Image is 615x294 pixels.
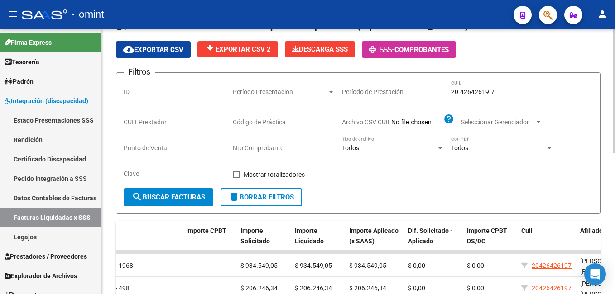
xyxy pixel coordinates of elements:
span: 20426426197 [532,285,572,292]
span: Importe Solicitado [240,227,270,245]
span: Todos [342,144,359,152]
span: Importe Liquidado [295,227,324,245]
mat-icon: person [597,9,608,19]
datatable-header-cell: Importe Aplicado (x SAAS) [346,221,404,261]
app-download-masive: Descarga masiva de comprobantes (adjuntos) [285,41,355,58]
span: $ 934.549,05 [240,262,278,269]
span: - omint [72,5,104,24]
h3: Filtros [124,66,155,78]
span: Importe Aplicado (x SAAS) [349,227,399,245]
datatable-header-cell: Importe Liquidado [291,221,346,261]
datatable-header-cell: CPBT [69,221,183,261]
span: $ 206.246,34 [240,285,278,292]
span: $ 0,00 [408,262,425,269]
span: Todos [451,144,468,152]
span: Explorador de Archivos [5,271,77,281]
button: Borrar Filtros [221,188,302,206]
datatable-header-cell: Importe Solicitado [237,221,291,261]
mat-icon: cloud_download [123,44,134,55]
datatable-header-cell: Cuil [518,221,577,261]
span: Comprobantes [394,46,449,54]
button: -Comprobantes [362,41,456,58]
span: $ 206.246,34 [295,285,332,292]
span: Importe CPBT [186,227,226,234]
span: $ 934.549,05 [349,262,386,269]
span: $ 206.246,34 [349,285,386,292]
mat-icon: help [443,114,454,124]
span: Cuil [521,227,533,234]
span: $ 0,00 [408,285,425,292]
button: Descarga SSS [285,41,355,57]
datatable-header-cell: Dif. Solicitado - Aplicado [404,221,463,261]
span: Período Presentación [233,88,327,96]
span: $ 0,00 [467,285,484,292]
span: Integración (discapacidad) [5,96,88,106]
span: $ 0,00 [467,262,484,269]
div: Open Intercom Messenger [584,263,606,285]
span: Seleccionar Gerenciador [461,119,534,126]
mat-icon: search [132,191,143,202]
span: Importe CPBT DS/DC [467,227,507,245]
button: Exportar CSV [116,41,191,58]
span: Buscar Facturas [132,193,205,201]
datatable-header-cell: Importe CPBT [183,221,237,261]
span: Padrón [5,76,34,86]
span: Firma Express [5,38,52,47]
span: Exportar CSV 2 [205,45,271,53]
span: Archivo CSV CUIL [342,119,391,126]
span: 20426426197 [532,262,572,269]
span: Tesorería [5,57,39,67]
div: 5 - 498 [73,283,179,294]
input: Archivo CSV CUIL [391,119,443,127]
div: 3 - 1968 [73,261,179,271]
span: Borrar Filtros [229,193,294,201]
button: Buscar Facturas [124,188,213,206]
button: Exportar CSV 2 [197,41,278,57]
span: Mostrar totalizadores [244,169,305,180]
span: Descarga SSS [292,45,348,53]
mat-icon: menu [7,9,18,19]
span: - [369,46,394,54]
span: Afiliado [580,227,603,234]
span: Prestadores / Proveedores [5,251,87,261]
datatable-header-cell: Importe CPBT DS/DC [463,221,518,261]
span: Dif. Solicitado - Aplicado [408,227,453,245]
mat-icon: delete [229,191,240,202]
mat-icon: file_download [205,43,216,54]
span: Exportar CSV [123,46,183,54]
span: $ 934.549,05 [295,262,332,269]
